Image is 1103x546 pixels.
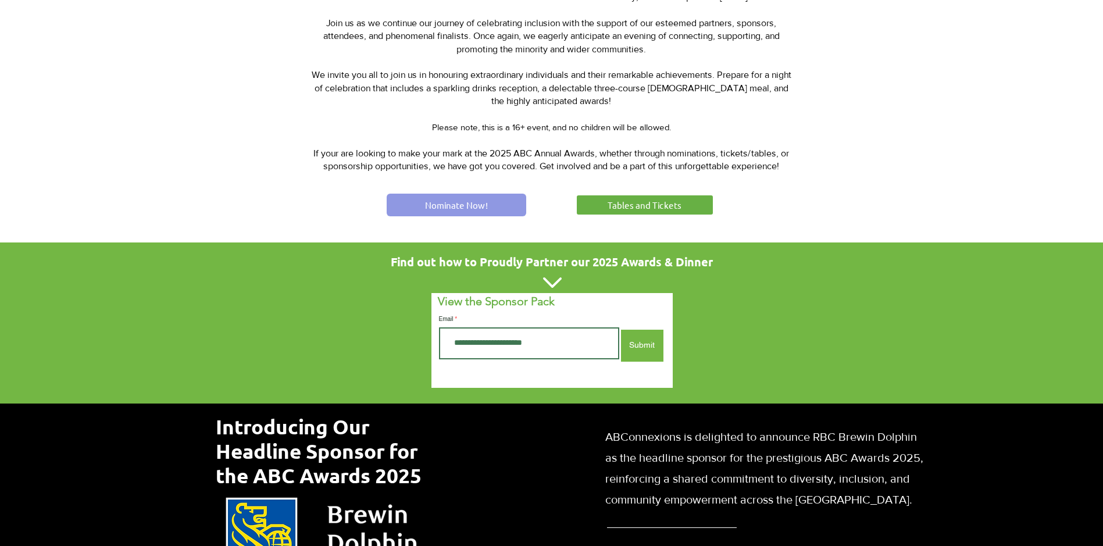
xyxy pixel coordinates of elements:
span: ABConnexions is delighted to announce RBC Brewin Dolphin as the headline sponsor for the prestigi... [605,430,923,506]
span: Introducing Our Headline Sponsor for the ABC Awards 2025 [216,414,422,488]
span: Find out how to Proudly Partner our 2025 Awards & Dinner [391,254,713,269]
span: Please note, this is a 16+ event, and no children will be allowed. [432,122,671,132]
span: Submit [629,340,655,351]
span: If your are looking to make your mark at the 2025 ABC Annual Awards, whether through nominations,... [313,148,789,171]
span: We invite you all to join us in honouring extraordinary individuals and their remarkable achievem... [312,70,791,106]
span: Nominate Now! [425,199,488,211]
span: View the Sponsor Pack [438,294,555,308]
span: Join us as we continue our journey of celebrating inclusion with the support of our esteemed part... [323,18,780,54]
a: Nominate Now! [387,194,526,216]
a: Tables and Tickets [575,194,715,216]
label: Email [439,316,619,322]
span: Tables and Tickets [608,199,681,211]
button: Submit [621,330,663,362]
